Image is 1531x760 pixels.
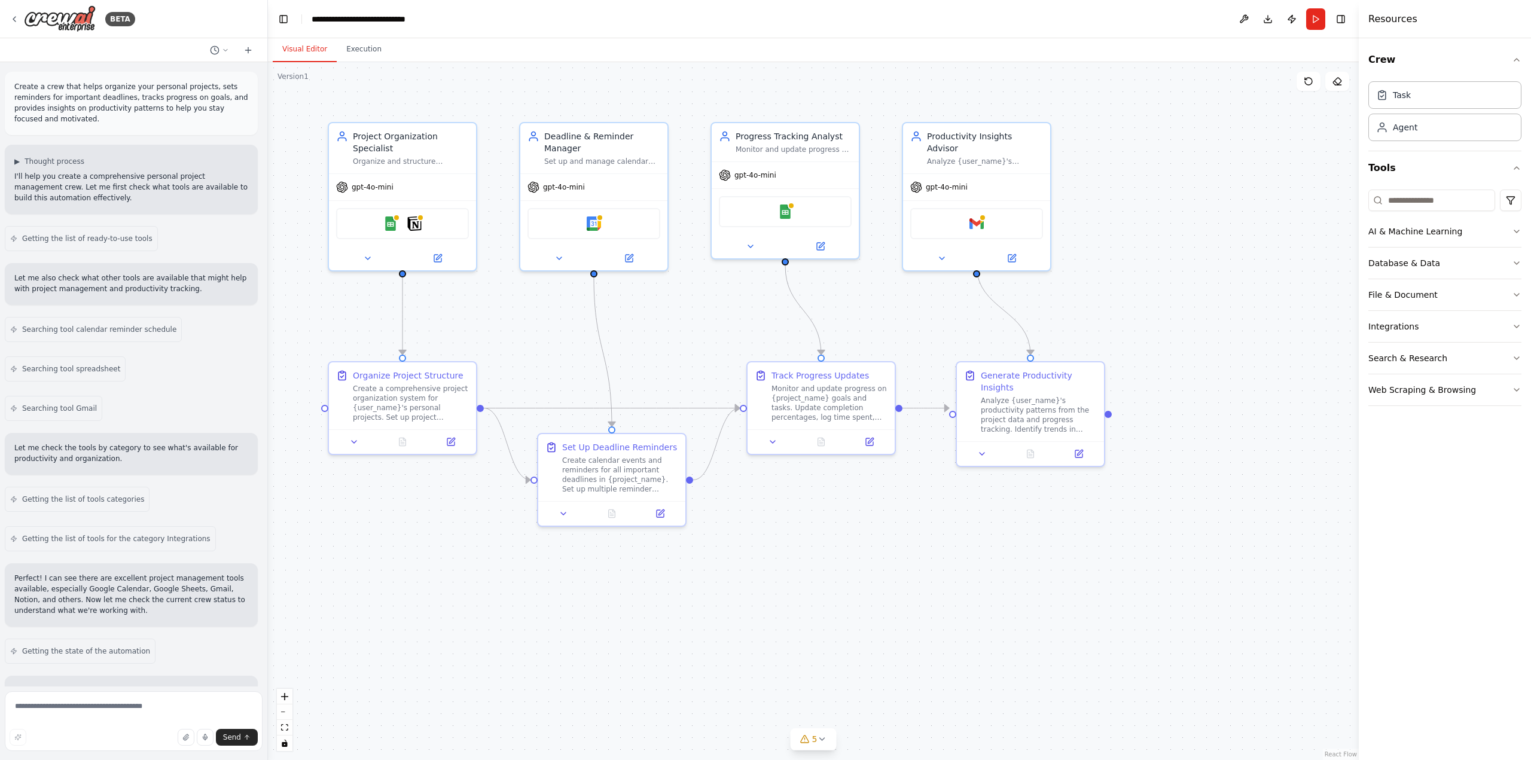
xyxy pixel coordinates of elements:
img: Google Sheets [778,205,792,219]
span: Getting the list of ready-to-use tools [22,234,153,243]
span: Getting the list of tools categories [22,495,144,504]
button: toggle interactivity [277,735,292,751]
button: Open in side panel [595,251,663,265]
div: Productivity Insights AdvisorAnalyze {user_name}'s productivity patterns, task completion rates, ... [902,122,1051,271]
p: Let me check the tools by category to see what's available for productivity and organization. [14,442,248,464]
button: Hide left sidebar [275,11,292,28]
div: Version 1 [277,72,309,81]
button: zoom out [277,704,292,720]
div: Create calendar events and reminders for all important deadlines in {project_name}. Set up multip... [562,456,678,494]
div: Tools [1368,185,1521,416]
span: gpt-4o-mini [734,170,776,180]
div: Deadline & Reminder Manager [544,130,660,154]
div: Analyze {user_name}'s productivity patterns from the project data and progress tracking. Identify... [981,396,1097,434]
g: Edge from 3ffec8d9-a6e5-4aee-b81d-f075f74b91ac to f9d4aa49-127d-4e02-8139-b5a6f37e8091 [484,402,740,414]
g: Edge from c6f15203-38bf-464b-adff-174aa9e5a064 to 2157cb8a-714b-4f1f-b5b3-8b139ba2a221 [588,277,618,426]
div: Set up and manage calendar events, reminders, and notifications for {user_name}'s project deadlin... [544,157,660,166]
span: Thought process [25,157,84,166]
button: Open in side panel [430,435,471,449]
button: Hide right sidebar [1332,11,1349,28]
div: Project Organization Specialist [353,130,469,154]
button: Search & Research [1368,343,1521,374]
div: Search & Research [1368,352,1447,364]
img: Gmail [969,216,984,231]
button: Open in side panel [404,251,471,265]
div: Track Progress UpdatesMonitor and update progress on {project_name} goals and tasks. Update compl... [746,361,896,455]
button: Click to speak your automation idea [197,729,214,746]
button: Open in side panel [1058,447,1099,461]
nav: breadcrumb [312,13,405,25]
button: Open in side panel [786,239,854,254]
p: Let me also check what other tools are available that might help with project management and prod... [14,273,248,294]
span: 5 [812,733,818,745]
button: Database & Data [1368,248,1521,279]
div: Organize Project Structure [353,370,463,381]
div: React Flow controls [277,689,292,751]
button: AI & Machine Learning [1368,216,1521,247]
button: Open in side panel [849,435,890,449]
button: Open in side panel [639,506,681,521]
g: Edge from f9d4aa49-127d-4e02-8139-b5a6f37e8091 to 58a26f27-9df5-482d-be12-09671c7b2108 [902,402,949,414]
p: Perfect! I can see there are excellent project management tools available, especially Google Cale... [14,573,248,616]
div: Analyze {user_name}'s productivity patterns, task completion rates, and project timelines to prov... [927,157,1043,166]
g: Edge from 2f049804-7df4-405b-aacf-28c0ae207dc4 to 58a26f27-9df5-482d-be12-09671c7b2108 [971,265,1036,355]
button: Web Scraping & Browsing [1368,374,1521,405]
g: Edge from b74c3831-d9a4-45d6-b927-2c63662dcce2 to f9d4aa49-127d-4e02-8139-b5a6f37e8091 [779,265,827,355]
div: Create a comprehensive project organization system for {user_name}'s personal projects. Set up pr... [353,384,469,422]
button: ▶Thought process [14,157,84,166]
button: Execution [337,37,391,62]
div: Crew [1368,77,1521,151]
button: Integrations [1368,311,1521,342]
button: No output available [377,435,428,449]
div: Task [1393,89,1411,101]
div: Track Progress Updates [771,370,869,381]
div: Integrations [1368,321,1419,332]
g: Edge from 3ffec8d9-a6e5-4aee-b81d-f075f74b91ac to 2157cb8a-714b-4f1f-b5b3-8b139ba2a221 [484,402,530,486]
img: Notion [407,216,422,231]
span: Send [223,732,241,742]
span: Getting the state of the automation [22,646,150,656]
img: Google Calendar [587,216,601,231]
span: ▶ [14,157,20,166]
span: gpt-4o-mini [543,182,585,192]
img: Google Sheets [383,216,398,231]
button: Improve this prompt [10,729,26,746]
span: Searching tool spreadsheet [22,364,120,374]
div: Database & Data [1368,257,1440,269]
button: Visual Editor [273,37,337,62]
span: gpt-4o-mini [352,182,394,192]
span: gpt-4o-mini [926,182,968,192]
div: Generate Productivity InsightsAnalyze {user_name}'s productivity patterns from the project data a... [956,361,1105,467]
div: Generate Productivity Insights [981,370,1097,393]
button: Open in side panel [978,251,1045,265]
h4: Resources [1368,12,1417,26]
div: Web Scraping & Browsing [1368,384,1476,396]
p: I'll help you create a comprehensive personal project management crew. Let me first check what to... [14,171,248,203]
button: Tools [1368,151,1521,185]
div: BETA [105,12,135,26]
g: Edge from 6016d08e-de12-46c7-9ab7-bcab3b7036ff to 3ffec8d9-a6e5-4aee-b81d-f075f74b91ac [397,265,408,355]
div: Progress Tracking AnalystMonitor and update progress on {user_name}'s goals and projects, maintai... [710,122,860,260]
button: No output available [1005,447,1056,461]
button: Upload files [178,729,194,746]
button: 5 [791,728,837,750]
button: No output available [587,506,638,521]
div: Monitor and update progress on {user_name}'s goals and projects, maintaining accurate records of ... [736,145,852,154]
div: Agent [1393,121,1417,133]
p: Great! I'll create a comprehensive personal project management crew for you. This crew will help ... [14,685,248,728]
span: Searching tool Gmail [22,404,97,413]
button: No output available [796,435,847,449]
div: Set Up Deadline Reminders [562,441,677,453]
button: Send [216,729,258,746]
button: zoom in [277,689,292,704]
div: AI & Machine Learning [1368,225,1462,237]
div: File & Document [1368,289,1438,301]
button: Switch to previous chat [205,43,234,57]
div: Deadline & Reminder ManagerSet up and manage calendar events, reminders, and notifications for {u... [519,122,669,271]
button: Start a new chat [239,43,258,57]
span: Getting the list of tools for the category Integrations [22,534,211,544]
img: Logo [24,5,96,32]
button: File & Document [1368,279,1521,310]
div: Productivity Insights Advisor [927,130,1043,154]
div: Set Up Deadline RemindersCreate calendar events and reminders for all important deadlines in {pro... [537,433,687,527]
